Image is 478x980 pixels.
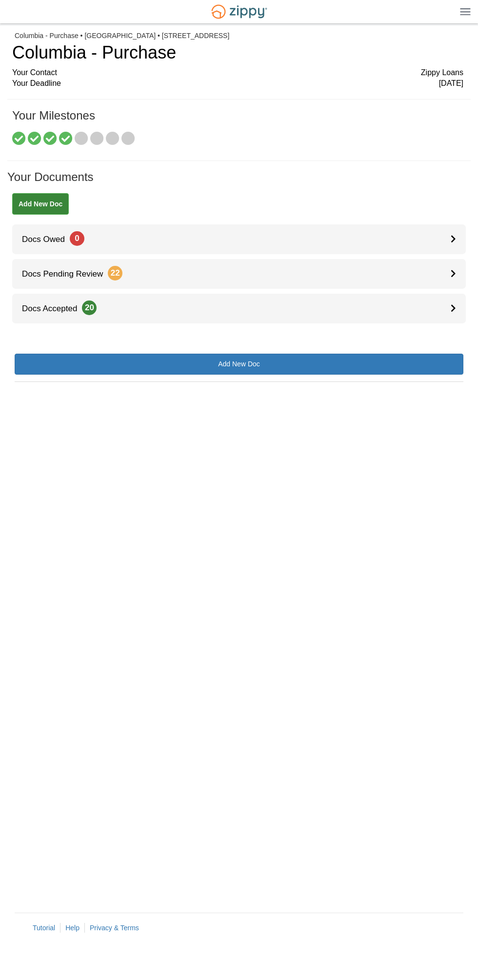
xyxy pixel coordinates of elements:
[12,67,463,79] div: Your Contact
[33,924,55,932] a: Tutorial
[421,67,463,79] span: Zippy Loans
[439,78,463,89] span: [DATE]
[65,924,80,932] a: Help
[12,43,463,62] h1: Columbia - Purchase
[12,78,463,89] div: Your Deadline
[460,8,471,15] img: Mobile Dropdown Menu
[7,171,471,193] h1: Your Documents
[12,259,466,289] a: Docs Pending Review22
[70,231,84,246] span: 0
[12,304,97,313] span: Docs Accepted
[82,300,97,315] span: 20
[12,235,84,244] span: Docs Owed
[12,294,466,323] a: Docs Accepted20
[15,32,463,40] div: Columbia - Purchase • [GEOGRAPHIC_DATA] • [STREET_ADDRESS]
[12,224,466,254] a: Docs Owed0
[12,269,122,279] span: Docs Pending Review
[12,109,463,132] h1: Your Milestones
[108,266,122,280] span: 22
[90,924,139,932] a: Privacy & Terms
[15,354,463,375] a: Add New Doc
[12,193,69,215] a: Add New Doc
